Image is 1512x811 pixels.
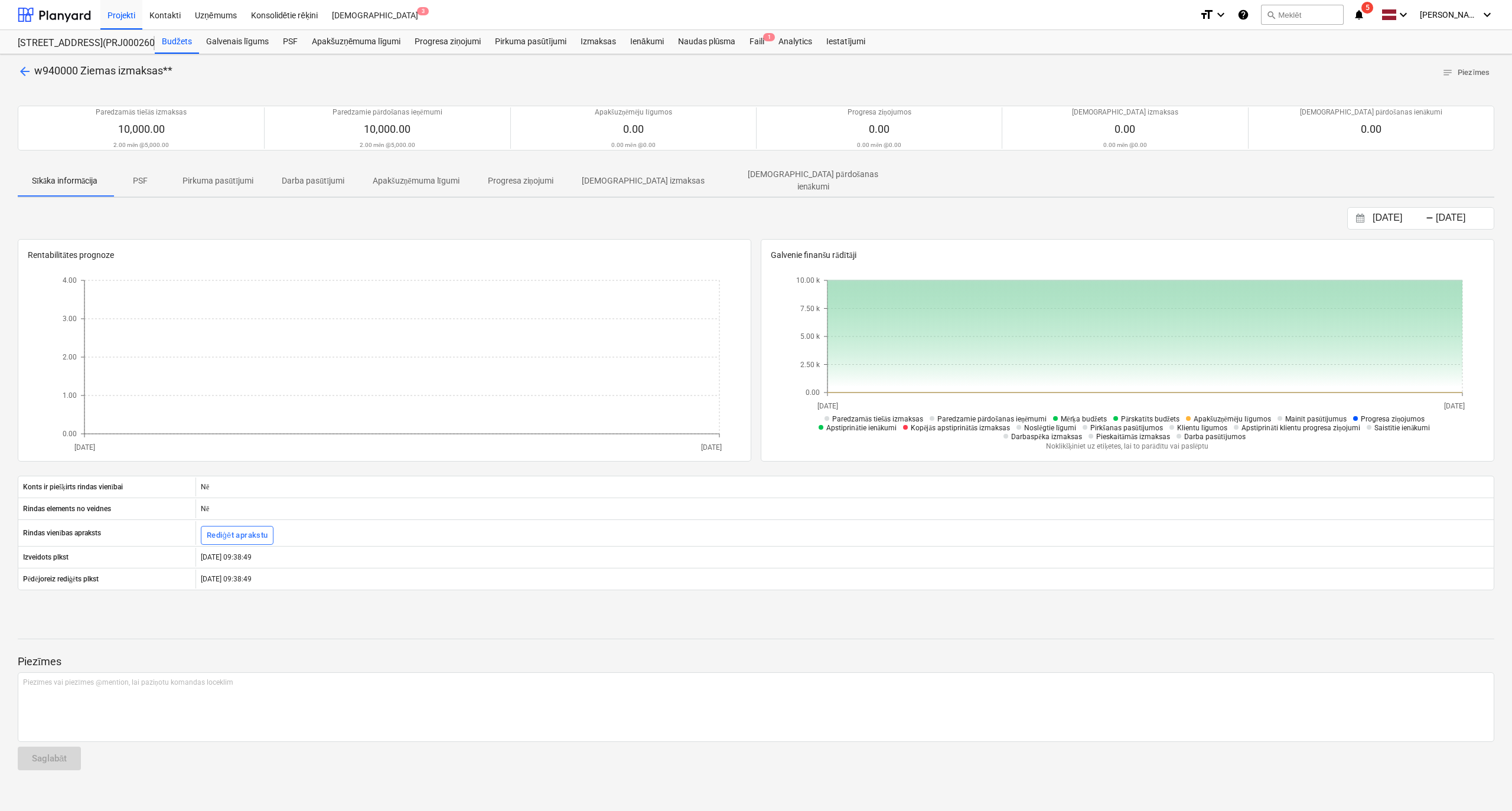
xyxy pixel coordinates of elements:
[276,30,305,54] a: PSF
[623,30,671,54] a: Ienākumi
[1350,212,1370,225] button: Interact with the calendar and add the check-in date for your trip.
[282,175,344,187] p: Darba pasūtījumi
[18,37,141,50] div: [STREET_ADDRESS](PRJ0002600) 2601946
[373,175,460,187] p: Apakšuzņēmuma līgumi
[1096,433,1171,441] span: Pieskaitāmās izmaksas
[771,249,1484,261] p: Galvenie finanšu rādītāji
[1442,67,1453,78] span: notes
[671,30,743,54] a: Naudas plūsma
[1433,210,1494,227] input: Beigu datums
[207,529,268,542] div: Rediģēt aprakstu
[1061,415,1107,423] span: Mērķa budžets
[417,7,429,15] span: 3
[1115,123,1135,135] span: 0.00
[869,123,889,135] span: 0.00
[1011,433,1081,441] span: Darbaspēka izmaksas
[937,415,1047,423] span: Paredzamie pārdošanas ieņēmumi
[1426,215,1433,222] div: -
[800,305,820,313] tspan: 7.50 k
[582,175,705,187] p: [DEMOGRAPHIC_DATA] izmaksas
[155,30,199,54] a: Budžets
[733,168,894,193] p: [DEMOGRAPHIC_DATA] pārdošanas ienākumi
[333,107,442,117] p: Paredzamie pārdošanas ieņēmumi
[701,443,722,452] tspan: [DATE]
[857,141,901,149] p: 0.00 mēn @ 0.00
[63,353,77,361] tspan: 2.00
[1194,415,1271,423] span: Apakšuzņēmēju līgumos
[63,276,77,284] tspan: 4.00
[1072,107,1178,117] p: [DEMOGRAPHIC_DATA] izmaksas
[1374,424,1430,432] span: Saistītie ienākumi
[23,482,123,492] p: Konts ir piešķirts rindas vienībai
[848,107,911,117] p: Progresa ziņojumos
[1396,8,1410,22] i: keyboard_arrow_down
[832,415,923,423] span: Paredzamās tiešās izmaksas
[113,141,169,149] p: 2.00 mēn @ 5,000.00
[183,175,253,187] p: Pirkuma pasūtījumi
[1300,107,1442,117] p: [DEMOGRAPHIC_DATA] pārdošanas ienākumi
[817,402,838,410] tspan: [DATE]
[800,332,820,341] tspan: 5.00 k
[408,30,488,54] a: Progresa ziņojumi
[1103,141,1147,149] p: 0.00 mēn @ 0.00
[1184,433,1245,441] span: Darba pasūtījumos
[623,123,644,135] span: 0.00
[1200,8,1214,22] i: format_size
[806,388,820,397] tspan: 0.00
[1177,424,1227,432] span: Klientu līgumos
[199,30,276,54] a: Galvenais līgums
[63,430,77,438] tspan: 0.00
[1214,8,1228,22] i: keyboard_arrow_down
[63,391,77,400] tspan: 1.00
[34,64,172,77] span: w940000 Ziemas izmaksas**
[742,30,771,54] a: Faili1
[1444,402,1465,410] tspan: [DATE]
[96,107,187,117] p: Paredzamās tiešās izmaksas
[18,64,32,79] span: arrow_back
[800,361,820,369] tspan: 2.50 k
[488,30,573,54] a: Pirkuma pasūtījumi
[819,30,872,54] a: Iestatījumi
[771,30,819,54] a: Analytics
[1241,424,1360,432] span: Apstiprināti klientu progresa ziņojumi
[1261,5,1344,25] button: Meklēt
[1361,415,1425,423] span: Progresa ziņojumos
[911,424,1010,432] span: Kopējās apstiprinātās izmaksas
[28,249,741,261] p: Rentabilitātes prognoze
[611,141,655,149] p: 0.00 mēn @ 0.00
[201,526,273,545] button: Rediģēt aprakstu
[23,574,99,584] p: Pēdējoreiz rediģēts plkst
[364,123,410,135] span: 10,000.00
[1266,10,1276,19] span: search
[1453,754,1512,811] div: Chat Widget
[573,30,623,54] a: Izmaksas
[1361,123,1381,135] span: 0.00
[826,424,897,432] span: Apstiprinātie ienākumi
[195,548,1494,567] div: [DATE] 09:38:49
[74,443,94,452] tspan: [DATE]
[305,30,408,54] a: Apakšuzņēmuma līgumi
[1285,415,1347,423] span: Mainīt pasūtījumus
[1237,8,1249,22] i: Zināšanu pamats
[792,442,1462,452] p: Noklikšķiniet uz etiķetes, lai to parādītu vai paslēptu
[488,175,553,187] p: Progresa ziņojumi
[1090,424,1163,432] span: Pirkšanas pasūtījumos
[23,528,101,538] p: Rindas vienības apraksts
[195,478,1494,496] div: Nē
[23,552,69,563] p: Izveidots plkst
[23,504,111,514] p: Rindas elements no veidnes
[126,175,154,187] p: PSF
[742,30,771,54] div: Faili
[1438,64,1494,82] button: Piezīmes
[360,141,415,149] p: 2.00 mēn @ 5,000.00
[1361,2,1373,14] span: 5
